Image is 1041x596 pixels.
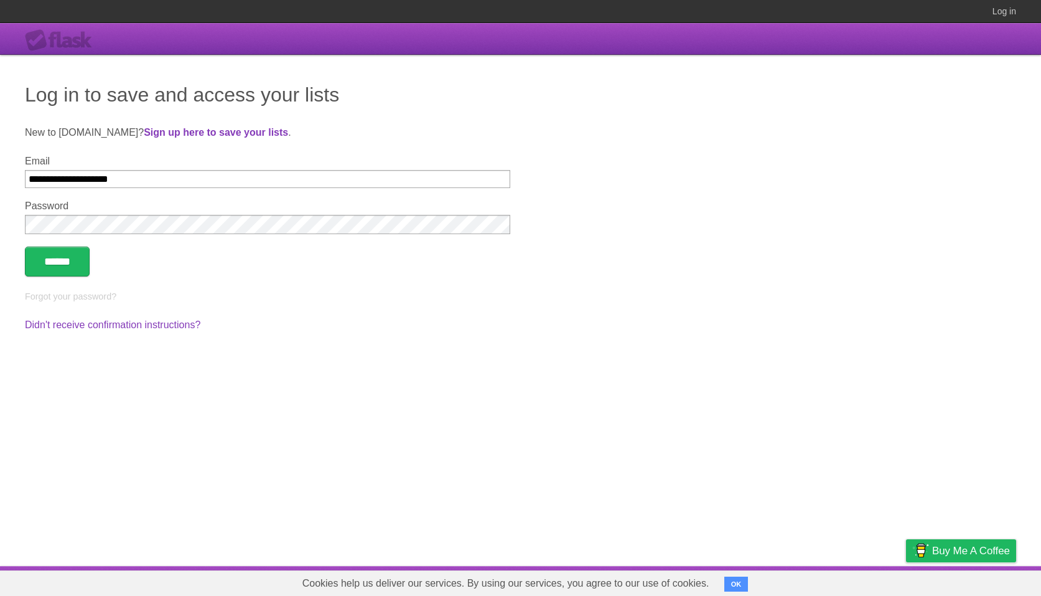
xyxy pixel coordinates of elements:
a: Sign up here to save your lists [144,127,288,138]
a: Terms [847,569,875,593]
a: Suggest a feature [938,569,1016,593]
p: New to [DOMAIN_NAME]? . [25,125,1016,140]
button: OK [724,577,749,592]
div: Flask [25,29,100,52]
img: Buy me a coffee [912,540,929,561]
a: Forgot your password? [25,291,116,301]
span: Cookies help us deliver our services. By using our services, you agree to our use of cookies. [290,571,722,596]
a: Privacy [890,569,922,593]
a: Didn't receive confirmation instructions? [25,319,200,330]
a: Developers [782,569,832,593]
h1: Log in to save and access your lists [25,80,1016,110]
span: Buy me a coffee [932,540,1010,562]
label: Email [25,156,510,167]
a: About [740,569,767,593]
a: Buy me a coffee [906,539,1016,562]
label: Password [25,201,510,212]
